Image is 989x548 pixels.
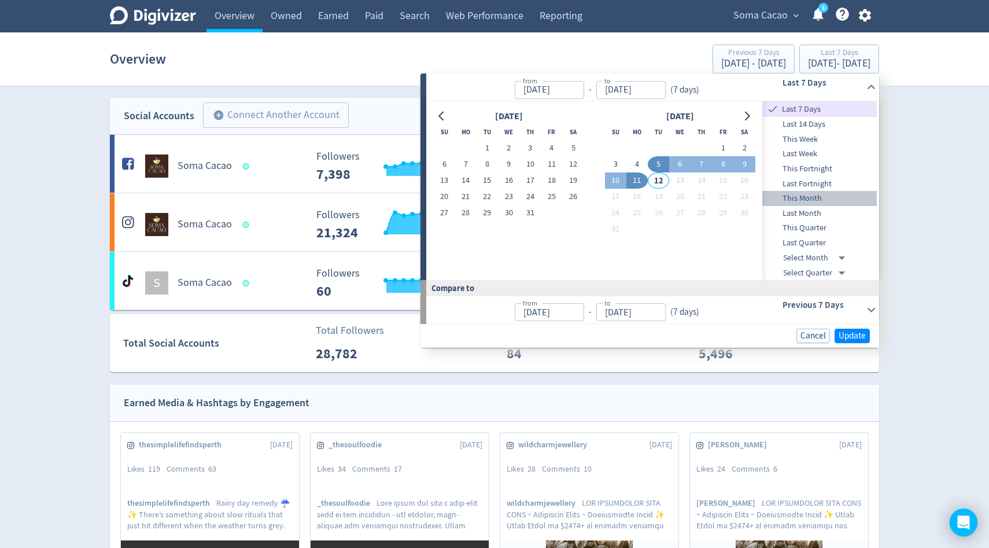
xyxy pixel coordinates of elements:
[498,156,519,172] button: 9
[178,276,232,290] h5: Soma Cacao
[762,133,877,146] span: This Week
[584,464,592,474] span: 10
[762,176,877,192] div: Last Fortnight
[145,271,168,295] div: S
[498,124,519,140] th: Wednesday
[477,124,498,140] th: Tuesday
[712,140,733,156] button: 1
[434,205,455,221] button: 27
[507,343,573,364] p: 84
[663,109,698,124] div: [DATE]
[541,172,562,189] button: 18
[426,101,879,280] div: from-to(7 days)Last 7 Days
[783,298,862,312] h6: Previous 7 Days
[762,132,877,147] div: This Week
[835,329,870,343] button: Update
[270,439,293,451] span: [DATE]
[243,222,253,228] span: Data last synced: 12 Aug 2025, 10:01am (AEST)
[648,205,669,221] button: 26
[434,172,455,189] button: 13
[762,206,877,221] div: Last Month
[317,498,482,530] p: Lore ipsum dol sita c adip-elit sedd ei tem incididun - utl etdolor, magn-aliquae adm veniamqui n...
[127,498,216,509] span: thesimplelifefindsperth
[317,464,352,475] div: Likes
[762,101,877,280] nav: presets
[691,172,712,189] button: 14
[317,498,377,509] span: _thesoulfoodie
[527,464,536,474] span: 28
[541,189,562,205] button: 25
[563,156,584,172] button: 12
[762,101,877,117] div: Last 7 Days
[507,464,542,475] div: Likes
[329,439,388,451] span: _thesoulfoodie
[712,205,733,221] button: 29
[696,464,732,475] div: Likes
[822,4,825,12] text: 5
[110,41,166,78] h1: Overview
[110,252,879,310] a: SSoma Cacao Followers --- _ 0% Followers 60 Engagements 0 Engagements 0 _ 0% Video Views 0 Video ...
[338,464,346,474] span: 34
[739,108,755,124] button: Go to next month
[734,189,755,205] button: 23
[541,124,562,140] th: Friday
[563,124,584,140] th: Saturday
[773,464,777,474] span: 6
[783,76,862,90] h6: Last 7 Days
[762,117,877,132] div: Last 14 Days
[213,109,224,121] span: add_circle
[316,323,384,339] p: Total Followers
[477,156,498,172] button: 8
[243,163,253,170] span: Data last synced: 12 Aug 2025, 10:01am (AEST)
[734,156,755,172] button: 9
[796,329,830,343] button: Cancel
[477,189,498,205] button: 22
[110,135,879,193] a: Soma Cacao undefinedSoma Cacao Followers --- Followers 7,398 <1% Engagements 3 Engagements 3 100%...
[734,140,755,156] button: 2
[352,464,408,475] div: Comments
[605,221,626,237] button: 31
[733,6,788,25] span: Soma Cacao
[394,464,402,474] span: 17
[950,509,977,536] div: Open Intercom Messenger
[839,332,866,340] span: Update
[434,124,455,140] th: Sunday
[762,148,877,160] span: Last Week
[762,146,877,161] div: Last Week
[732,464,784,475] div: Comments
[492,109,526,124] div: [DATE]
[605,172,626,189] button: 10
[762,163,877,175] span: This Fortnight
[666,306,699,319] div: ( 7 days )
[498,172,519,189] button: 16
[139,439,228,451] span: thesimplelifefindsperth
[507,498,672,530] p: LOR IPSUMDOLOR SITA CONS ~ Adipiscin Elits ~ Doeiusmodte Incid ✨ Utlab Etdol ma $2474+ al enimadm...
[626,205,648,221] button: 25
[712,124,733,140] th: Friday
[542,464,598,475] div: Comments
[626,156,648,172] button: 4
[311,209,484,240] svg: Followers ---
[243,280,253,286] span: Data last synced: 12 Aug 2025, 1:01pm (AEST)
[455,156,477,172] button: 7
[563,172,584,189] button: 19
[605,124,626,140] th: Sunday
[669,189,691,205] button: 20
[721,49,786,58] div: Previous 7 Days
[477,140,498,156] button: 1
[626,172,648,189] button: 11
[563,189,584,205] button: 26
[178,159,232,173] h5: Soma Cacao
[605,189,626,205] button: 17
[426,296,879,324] div: from-to(7 days)Previous 7 Days
[648,124,669,140] th: Tuesday
[519,140,541,156] button: 3
[734,205,755,221] button: 30
[455,205,477,221] button: 28
[780,103,877,116] span: Last 7 Days
[455,172,477,189] button: 14
[127,464,167,475] div: Likes
[477,205,498,221] button: 29
[584,83,596,97] div: -
[791,10,801,21] span: expand_more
